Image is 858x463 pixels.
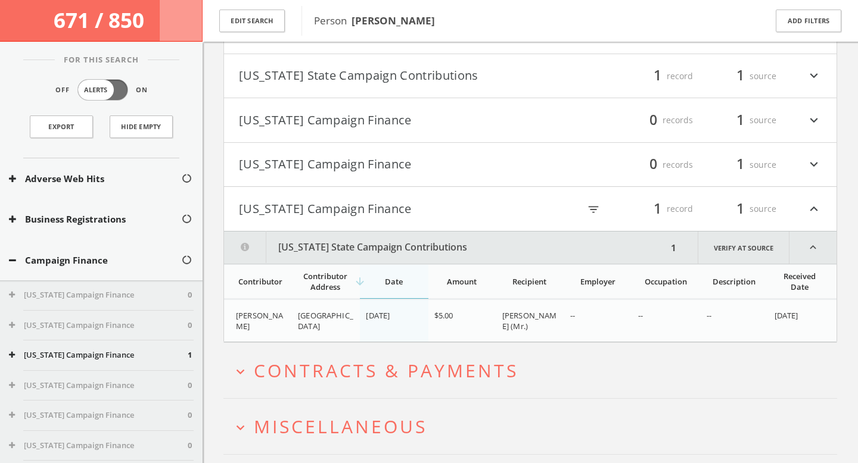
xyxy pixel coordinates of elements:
div: Received Date [775,271,825,292]
i: filter_list [587,203,600,216]
a: Verify at source [698,232,789,264]
i: expand_more [806,155,822,175]
button: Hide Empty [110,115,173,138]
button: Business Registrations [9,212,181,226]
span: [PERSON_NAME] [236,310,283,331]
button: [US_STATE] Campaign Finance [9,349,188,361]
div: source [705,199,776,219]
span: [PERSON_NAME] (Mr.) [502,310,557,331]
span: For This Search [55,54,148,66]
i: expand_more [806,66,822,86]
i: expand_less [806,199,822,219]
div: records [621,155,693,175]
button: expand_moreContracts & Payments [232,361,837,380]
button: [US_STATE] Campaign Finance [9,320,188,331]
span: -- [638,310,643,321]
span: [GEOGRAPHIC_DATA] [298,310,353,331]
span: 671 / 850 [54,6,149,34]
i: expand_more [232,364,248,380]
button: [US_STATE] State Campaign Contributions [224,232,667,264]
span: 0 [188,409,192,421]
div: Contributor Address [298,271,353,292]
div: record [621,66,693,86]
span: 0 [188,320,192,331]
div: records [621,110,693,130]
div: source [705,66,776,86]
span: -- [570,310,575,321]
span: -- [707,310,711,321]
span: On [136,85,148,95]
button: Add Filters [776,10,841,33]
div: source [705,110,776,130]
span: [DATE] [775,310,798,321]
div: Description [707,276,761,287]
span: 0 [188,440,192,452]
button: Campaign Finance [9,254,181,267]
span: 1 [731,110,750,130]
div: grid [224,299,837,342]
div: record [621,199,693,219]
button: Edit Search [219,10,285,33]
span: 1 [648,198,667,219]
span: 1 [731,154,750,175]
span: 1 [188,349,192,361]
span: [DATE] [366,310,390,321]
button: [US_STATE] Campaign Finance [9,409,188,421]
span: Person [314,14,435,27]
div: Recipient [502,276,557,287]
i: expand_more [232,420,248,436]
span: 1 [731,198,750,219]
span: 0 [644,110,663,130]
span: 1 [731,65,750,86]
span: $5.00 [434,310,453,321]
i: expand_less [789,232,837,264]
div: Contributor [236,276,285,287]
span: 0 [644,154,663,175]
i: arrow_downward [354,276,366,287]
button: [US_STATE] Campaign Finance [9,380,188,392]
span: 0 [188,380,192,392]
span: Off [55,85,70,95]
button: [US_STATE] State Campaign Contributions [239,66,530,86]
button: expand_moreMiscellaneous [232,417,837,436]
b: [PERSON_NAME] [352,14,435,27]
span: Miscellaneous [254,414,427,439]
div: Amount [434,276,489,287]
button: Adverse Web Hits [9,172,181,186]
button: [US_STATE] Campaign Finance [9,440,188,452]
span: 0 [188,289,192,301]
div: source [705,155,776,175]
button: [US_STATE] Campaign Finance [239,199,530,219]
a: Export [30,115,93,138]
span: 1 [648,65,667,86]
button: [US_STATE] Campaign Finance [239,155,530,175]
div: Occupation [638,276,693,287]
button: [US_STATE] Campaign Finance [9,289,188,301]
div: Date [366,276,421,287]
span: Contracts & Payments [254,358,518,383]
div: Employer [570,276,625,287]
i: expand_more [806,110,822,130]
div: 1 [667,232,680,264]
button: [US_STATE] Campaign Finance [239,110,530,130]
